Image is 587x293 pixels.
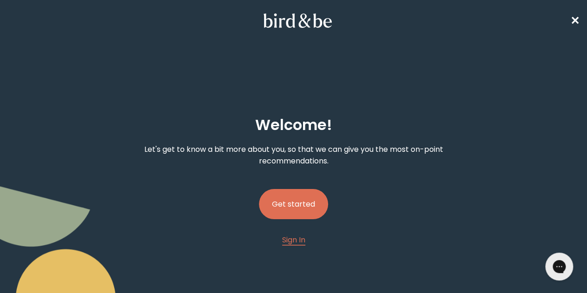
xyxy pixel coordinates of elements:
span: ✕ [570,13,580,28]
p: Let's get to know a bit more about you, so that we can give you the most on-point recommendations. [110,143,477,167]
h2: Welcome ! [255,114,332,136]
a: ✕ [570,13,580,29]
iframe: Gorgias live chat messenger [541,249,578,284]
button: Get started [259,189,328,219]
a: Sign In [282,234,305,246]
a: Get started [259,174,328,234]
